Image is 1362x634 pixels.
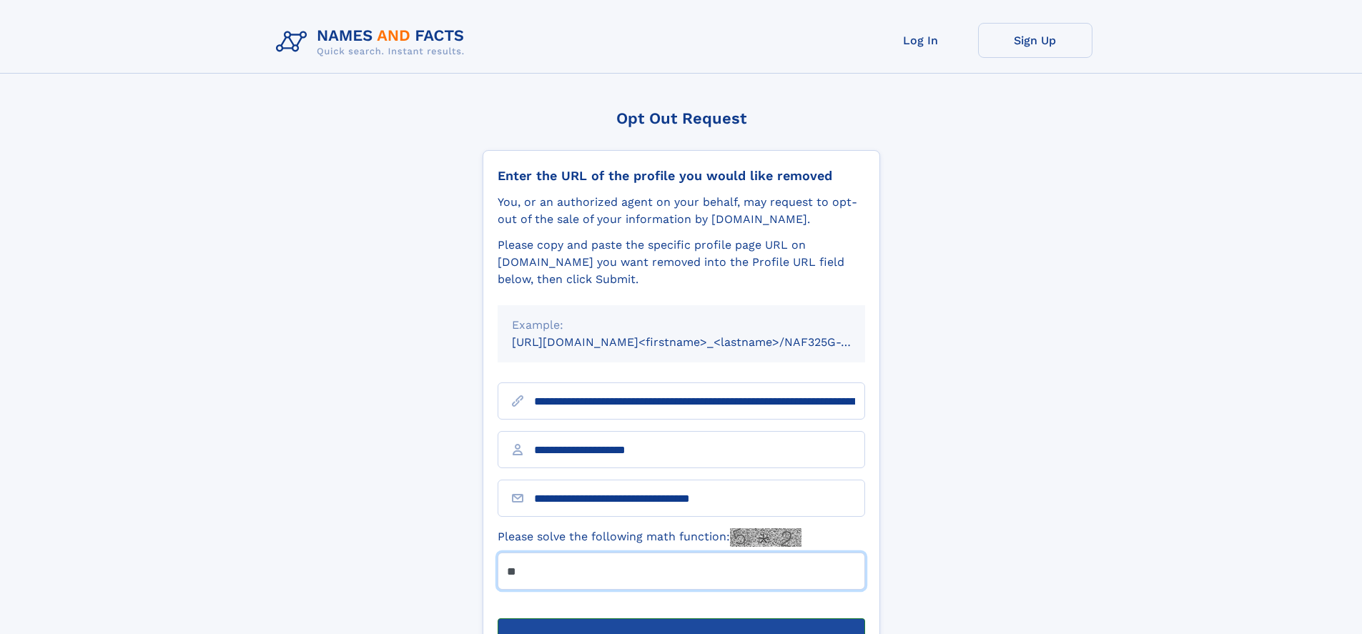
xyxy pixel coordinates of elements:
div: Please copy and paste the specific profile page URL on [DOMAIN_NAME] you want removed into the Pr... [498,237,865,288]
div: You, or an authorized agent on your behalf, may request to opt-out of the sale of your informatio... [498,194,865,228]
a: Log In [864,23,978,58]
label: Please solve the following math function: [498,528,801,547]
a: Sign Up [978,23,1092,58]
div: Example: [512,317,851,334]
img: Logo Names and Facts [270,23,476,61]
div: Opt Out Request [483,109,880,127]
small: [URL][DOMAIN_NAME]<firstname>_<lastname>/NAF325G-xxxxxxxx [512,335,892,349]
div: Enter the URL of the profile you would like removed [498,168,865,184]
